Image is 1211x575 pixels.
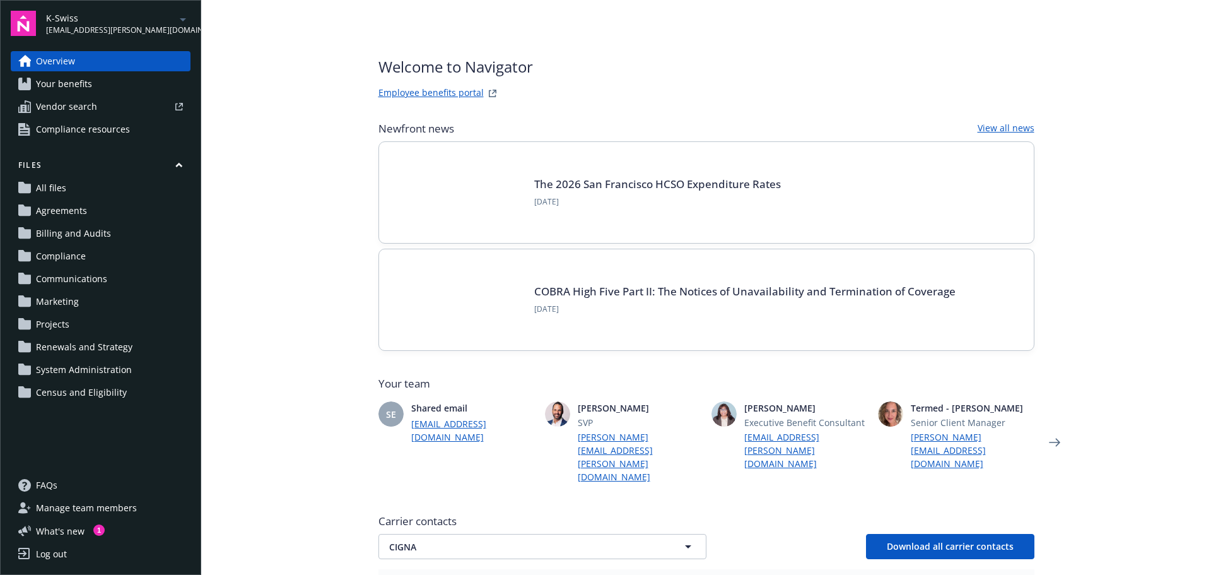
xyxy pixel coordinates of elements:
[386,408,396,421] span: SE
[11,382,190,403] a: Census and Eligibility
[11,360,190,380] a: System Administration
[744,401,868,415] span: [PERSON_NAME]
[389,540,652,554] span: CIGNA
[534,177,781,191] a: The 2026 San Francisco HCSO Expenditure Rates
[46,11,175,25] span: K-Swiss
[11,246,190,266] a: Compliance
[378,56,533,78] span: Welcome to Navigator
[36,178,66,198] span: All files
[36,544,67,564] div: Log out
[11,178,190,198] a: All files
[711,401,737,427] img: photo
[878,401,903,427] img: photo
[578,430,701,483] a: [PERSON_NAME][EMAIL_ADDRESS][PERSON_NAME][DOMAIN_NAME]
[11,74,190,94] a: Your benefits
[36,97,97,117] span: Vendor search
[378,376,1034,391] span: Your team
[36,525,85,538] span: What ' s new
[978,121,1034,136] a: View all news
[11,11,36,36] img: navigator-logo.svg
[744,430,868,470] a: [EMAIL_ADDRESS][PERSON_NAME][DOMAIN_NAME]
[911,430,1034,470] a: [PERSON_NAME][EMAIL_ADDRESS][DOMAIN_NAME]
[485,86,500,101] a: striveWebsite
[36,74,92,94] span: Your benefits
[411,417,535,444] a: [EMAIL_ADDRESS][DOMAIN_NAME]
[378,86,484,101] a: Employee benefits portal
[11,498,190,518] a: Manage team members
[36,269,107,289] span: Communications
[36,360,132,380] span: System Administration
[411,401,535,415] span: Shared email
[11,475,190,495] a: FAQs
[11,51,190,71] a: Overview
[11,97,190,117] a: Vendor search
[36,223,111,244] span: Billing and Audits
[534,196,781,208] span: [DATE]
[36,51,75,71] span: Overview
[911,416,1034,429] span: Senior Client Manager
[36,292,79,312] span: Marketing
[11,337,190,357] a: Renewals and Strategy
[36,201,87,221] span: Agreements
[378,514,1034,529] span: Carrier contacts
[911,401,1034,415] span: Termed - [PERSON_NAME]
[11,525,105,538] button: What's new1
[11,201,190,221] a: Agreements
[11,160,190,175] button: Files
[36,337,132,357] span: Renewals and Strategy
[93,525,105,536] div: 1
[534,304,956,315] span: [DATE]
[46,25,175,36] span: [EMAIL_ADDRESS][PERSON_NAME][DOMAIN_NAME]
[11,292,190,312] a: Marketing
[578,401,701,415] span: [PERSON_NAME]
[378,534,706,559] button: CIGNA
[11,223,190,244] a: Billing and Audits
[36,498,137,518] span: Manage team members
[545,401,570,427] img: photo
[399,270,519,330] img: BLOG-Card Image - Compliance - COBRA High Five Pt 2 - 08-21-25.jpg
[11,314,190,335] a: Projects
[36,475,57,495] span: FAQs
[36,382,127,403] span: Census and Eligibility
[378,121,454,136] span: Newfront news
[11,269,190,289] a: Communications
[866,534,1034,559] button: Download all carrier contacts
[744,416,868,429] span: Executive Benefit Consultant
[36,119,130,139] span: Compliance resources
[534,284,956,299] a: COBRA High Five Part II: The Notices of Unavailability and Termination of Coverage
[11,119,190,139] a: Compliance resources
[399,162,519,223] img: BLOG+Card Image - Compliance - 2026 SF HCSO Expenditure Rates - 08-26-25.jpg
[36,246,86,266] span: Compliance
[887,540,1014,552] span: Download all carrier contacts
[175,11,190,27] a: arrowDropDown
[578,416,701,429] span: SVP
[1044,432,1065,453] a: Next
[46,11,190,36] button: K-Swiss[EMAIL_ADDRESS][PERSON_NAME][DOMAIN_NAME]arrowDropDown
[36,314,69,335] span: Projects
